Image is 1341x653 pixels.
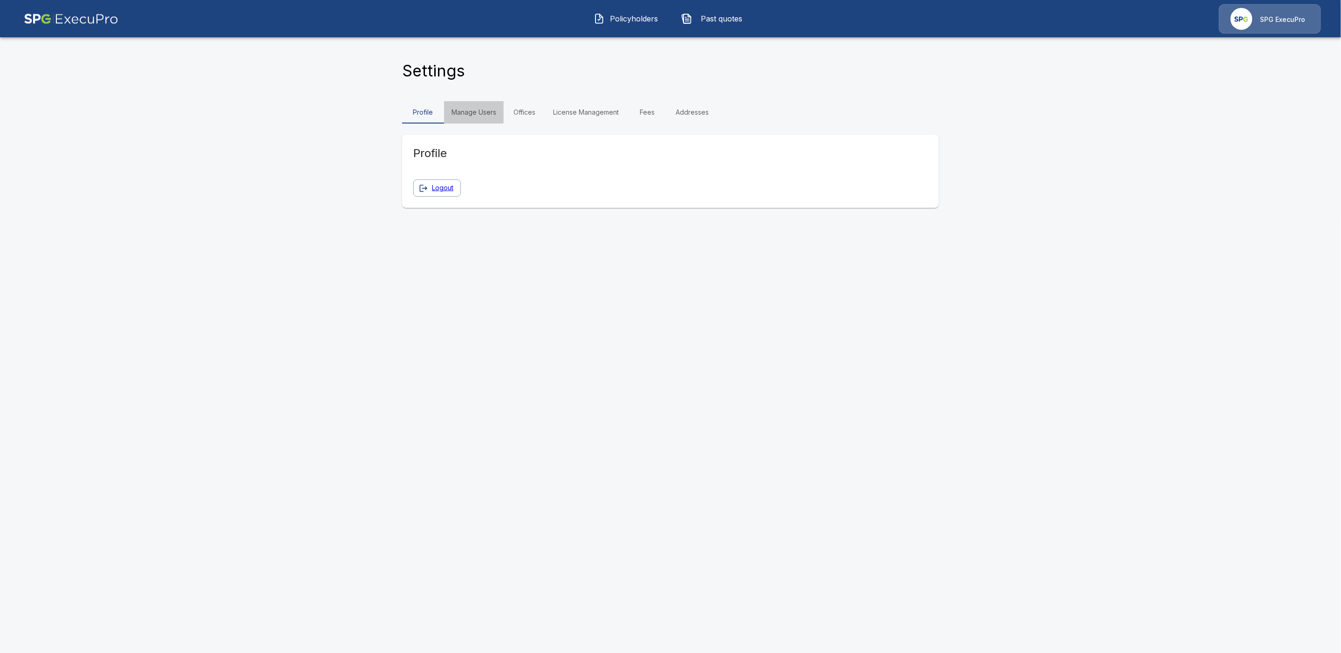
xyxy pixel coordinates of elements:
[594,13,605,24] img: Policyholders Icon
[444,101,504,124] a: Manage Users
[696,13,747,24] span: Past quotes
[413,146,623,161] h5: Profile
[402,101,939,124] div: Settings Tabs
[413,179,461,197] button: Logout
[1260,15,1305,24] p: SPG ExecuPro
[1219,4,1321,34] a: Agency IconSPG ExecuPro
[609,13,660,24] span: Policyholders
[402,61,465,81] h4: Settings
[626,101,668,124] a: Fees
[1231,8,1252,30] img: Agency Icon
[681,13,692,24] img: Past quotes Icon
[24,4,118,34] img: AA Logo
[504,101,546,124] a: Offices
[668,101,716,124] a: Addresses
[402,101,444,124] a: Profile
[432,182,453,194] a: Logout
[587,7,667,31] button: Policyholders IconPolicyholders
[546,101,626,124] a: License Management
[674,7,754,31] button: Past quotes IconPast quotes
